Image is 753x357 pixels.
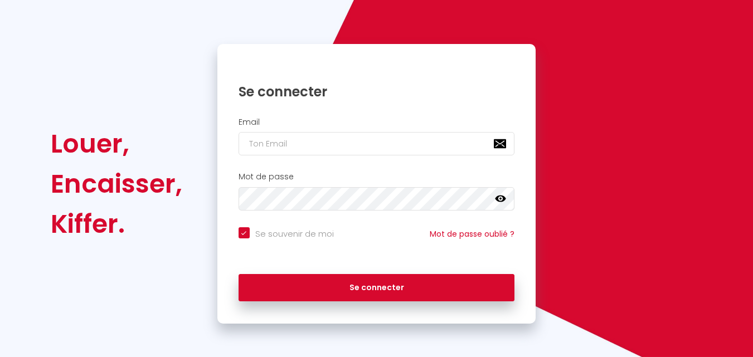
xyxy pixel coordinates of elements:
[239,172,515,182] h2: Mot de passe
[51,204,182,244] div: Kiffer.
[51,124,182,164] div: Louer,
[239,118,515,127] h2: Email
[430,228,514,239] a: Mot de passe oublié ?
[239,83,515,100] h1: Se connecter
[51,164,182,204] div: Encaisser,
[239,132,515,155] input: Ton Email
[239,274,515,302] button: Se connecter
